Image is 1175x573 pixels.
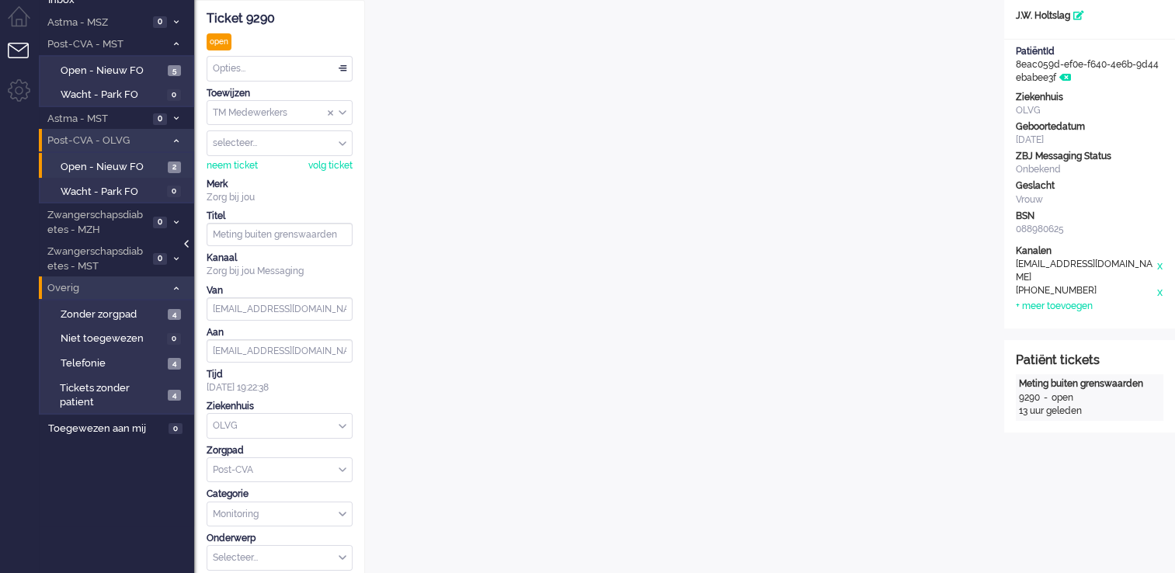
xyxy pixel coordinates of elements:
[207,33,231,50] div: open
[1016,45,1163,58] div: PatiëntId
[153,113,167,125] span: 0
[61,64,164,78] span: Open - Nieuw FO
[45,61,193,78] a: Open - Nieuw FO 5
[45,16,148,30] span: Astma - MSZ
[1019,391,1040,405] div: 9290
[1019,377,1160,391] div: Meting buiten grenswaarden
[6,6,611,33] body: Rich Text Area. Press ALT-0 for help.
[45,419,194,436] a: Toegewezen aan mij 0
[61,356,164,371] span: Telefonie
[48,422,164,436] span: Toegewezen aan mij
[45,37,165,52] span: Post-CVA - MST
[45,158,193,175] a: Open - Nieuw FO 2
[1016,163,1163,176] div: Onbekend
[207,210,353,223] div: Titel
[1016,179,1163,193] div: Geslacht
[1016,223,1163,236] div: 088980625
[207,130,353,156] div: Assign User
[1016,91,1163,104] div: Ziekenhuis
[168,65,181,77] span: 5
[61,160,164,175] span: Open - Nieuw FO
[45,305,193,322] a: Zonder zorgpad 4
[1016,352,1163,370] div: Patiënt tickets
[167,333,181,345] span: 0
[207,326,353,339] div: Aan
[167,186,181,197] span: 0
[153,217,167,228] span: 0
[1019,405,1160,418] div: 13 uur geleden
[207,400,353,413] div: Ziekenhuis
[169,423,183,435] span: 0
[207,159,258,172] div: neem ticket
[207,178,353,191] div: Merk
[45,281,165,296] span: Overig
[1016,150,1163,163] div: ZBJ Messaging Status
[45,182,193,200] a: Wacht - Park FO 0
[168,161,181,173] span: 2
[1016,284,1156,300] div: [PHONE_NUMBER]
[1052,391,1073,405] div: open
[1004,9,1175,23] div: J.W. Holtslag
[167,89,181,101] span: 0
[45,329,193,346] a: Niet toegewezen 0
[207,444,353,457] div: Zorgpad
[1016,193,1163,207] div: Vrouw
[153,253,167,265] span: 0
[168,390,181,401] span: 4
[1016,258,1156,284] div: [EMAIL_ADDRESS][DOMAIN_NAME]
[8,43,43,78] li: Tickets menu
[60,381,163,410] span: Tickets zonder patient
[1156,284,1163,300] div: x
[1156,258,1163,284] div: x
[153,16,167,28] span: 0
[45,208,148,237] span: Zwangerschapsdiabetes - MZH
[61,88,163,102] span: Wacht - Park FO
[207,100,353,126] div: Assign Group
[207,532,353,545] div: Onderwerp
[61,332,163,346] span: Niet toegewezen
[45,85,193,102] a: Wacht - Park FO 0
[207,284,353,297] div: Van
[45,354,193,371] a: Telefonie 4
[45,245,148,273] span: Zwangerschapsdiabetes - MST
[1016,134,1163,147] div: [DATE]
[207,191,353,204] div: Zorg bij jou
[168,309,181,321] span: 4
[207,87,353,100] div: Toewijzen
[308,159,353,172] div: volg ticket
[207,368,353,381] div: Tijd
[45,379,193,410] a: Tickets zonder patient 4
[207,265,353,278] div: Zorg bij jou Messaging
[45,134,165,148] span: Post-CVA - OLVG
[1016,120,1163,134] div: Geboortedatum
[207,10,353,28] div: Ticket 9290
[207,368,353,394] div: [DATE] 19:22:38
[1040,391,1052,405] div: -
[1016,245,1163,258] div: Kanalen
[8,79,43,114] li: Admin menu
[168,358,181,370] span: 4
[8,6,43,41] li: Dashboard menu
[207,252,353,265] div: Kanaal
[1016,104,1163,117] div: OLVG
[1004,45,1175,85] div: 8eac059d-ef0e-f640-4e6b-9d44ebabee3f
[1016,300,1093,313] div: + meer toevoegen
[61,185,163,200] span: Wacht - Park FO
[1016,210,1163,223] div: BSN
[61,307,164,322] span: Zonder zorgpad
[207,488,353,501] div: Categorie
[45,112,148,127] span: Astma - MST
